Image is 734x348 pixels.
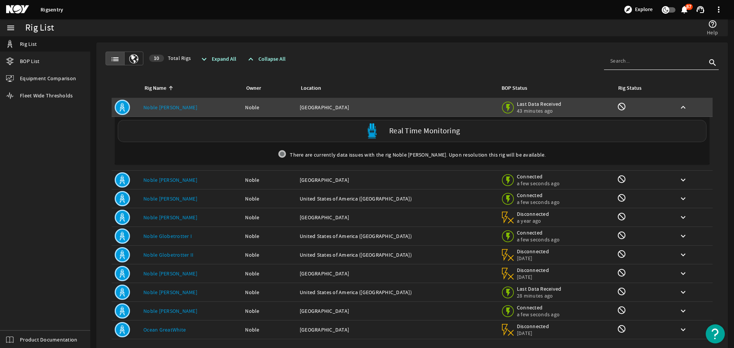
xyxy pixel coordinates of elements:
[258,55,286,63] span: Collapse All
[517,267,549,274] span: Disconnected
[679,325,688,334] mat-icon: keyboard_arrow_down
[707,29,718,36] span: Help
[517,229,560,236] span: Connected
[710,0,728,19] button: more_vert
[20,74,76,82] span: Equipment Comparison
[110,55,120,64] mat-icon: list
[696,5,705,14] mat-icon: support_agent
[143,251,193,258] a: Noble Globetrotter II
[617,306,626,315] mat-icon: Rig Monitoring not available for this rig
[6,23,15,32] mat-icon: menu
[143,214,197,221] a: Noble [PERSON_NAME]
[679,231,688,241] mat-icon: keyboard_arrow_down
[245,288,294,296] div: Noble
[618,84,641,92] div: Rig Status
[624,5,633,14] mat-icon: explore
[617,175,626,184] mat-icon: Rig Monitoring not available for this rig
[706,324,725,343] button: Open Resource Center
[300,104,494,111] div: [GEOGRAPHIC_DATA]
[517,180,560,187] span: a few seconds ago
[617,324,626,333] mat-icon: Rig Monitoring not available for this rig
[679,288,688,297] mat-icon: keyboard_arrow_down
[617,193,626,202] mat-icon: Rig Monitoring not available for this rig
[617,102,626,111] mat-icon: Rig Monitoring not available for this rig
[143,195,197,202] a: Noble [PERSON_NAME]
[680,6,688,14] button: 87
[610,57,706,65] input: Search...
[617,287,626,296] mat-icon: Rig Monitoring not available for this rig
[389,127,460,135] label: Real Time Monitoring
[517,311,560,318] span: a few seconds ago
[149,55,164,62] div: 10
[301,84,321,92] div: Location
[517,236,560,243] span: a few seconds ago
[300,84,491,92] div: Location
[245,214,294,221] div: Noble
[149,54,191,62] span: Total Rigs
[635,6,653,13] span: Explore
[300,270,494,277] div: [GEOGRAPHIC_DATA]
[679,250,688,259] mat-icon: keyboard_arrow_down
[41,6,63,13] a: Rigsentry
[246,84,261,92] div: Owner
[517,274,549,280] span: [DATE]
[143,326,186,333] a: Ocean GreatWhite
[243,52,289,66] button: Collapse All
[25,24,54,32] div: Rig List
[278,150,286,158] img: grey.svg
[502,84,527,92] div: BOP Status
[300,214,494,221] div: [GEOGRAPHIC_DATA]
[20,92,73,99] span: Fleet Wide Thresholds
[708,19,717,29] mat-icon: help_outline
[517,292,562,299] span: 28 minutes ago
[145,84,166,92] div: Rig Name
[245,326,294,333] div: Noble
[196,52,239,66] button: Expand All
[245,251,294,259] div: Noble
[200,55,209,64] mat-icon: expand_more
[620,3,656,16] button: Explore
[708,58,717,67] i: search
[143,176,197,183] a: Noble [PERSON_NAME]
[517,304,560,311] span: Connected
[245,307,294,315] div: Noble
[245,176,294,184] div: Noble
[20,336,77,343] span: Product Documentation
[517,107,562,114] span: 43 minutes ago
[617,231,626,240] mat-icon: Rig Monitoring not available for this rig
[300,288,494,296] div: United States of America ([GEOGRAPHIC_DATA])
[143,270,197,277] a: Noble [PERSON_NAME]
[115,120,710,142] a: Real Time Monitoring
[143,84,236,92] div: Rig Name
[679,194,688,203] mat-icon: keyboard_arrow_down
[679,175,688,185] mat-icon: keyboard_arrow_down
[246,55,255,64] mat-icon: expand_less
[364,123,380,139] img: Bluepod.svg
[143,289,197,296] a: Noble [PERSON_NAME]
[20,57,39,65] span: BOP List
[300,232,494,240] div: United States of America ([GEOGRAPHIC_DATA])
[300,176,494,184] div: [GEOGRAPHIC_DATA]
[143,308,197,314] a: Noble [PERSON_NAME]
[617,212,626,221] mat-icon: Rig Monitoring not available for this rig
[245,270,294,277] div: Noble
[617,249,626,259] mat-icon: Rig Monitoring not available for this rig
[517,100,562,107] span: Last Data Received
[300,195,494,202] div: United States of America ([GEOGRAPHIC_DATA])
[679,103,688,112] mat-icon: keyboard_arrow_up
[245,84,291,92] div: Owner
[679,269,688,278] mat-icon: keyboard_arrow_down
[679,306,688,316] mat-icon: keyboard_arrow_down
[617,268,626,277] mat-icon: Rig Monitoring not available for this rig
[245,195,294,202] div: Noble
[212,55,236,63] span: Expand All
[245,104,294,111] div: Noble
[517,330,549,337] span: [DATE]
[300,307,494,315] div: [GEOGRAPHIC_DATA]
[517,217,549,224] span: a year ago
[517,192,560,199] span: Connected
[517,210,549,217] span: Disconnected
[517,255,549,262] span: [DATE]
[300,326,494,333] div: [GEOGRAPHIC_DATA]
[680,5,689,14] mat-icon: notifications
